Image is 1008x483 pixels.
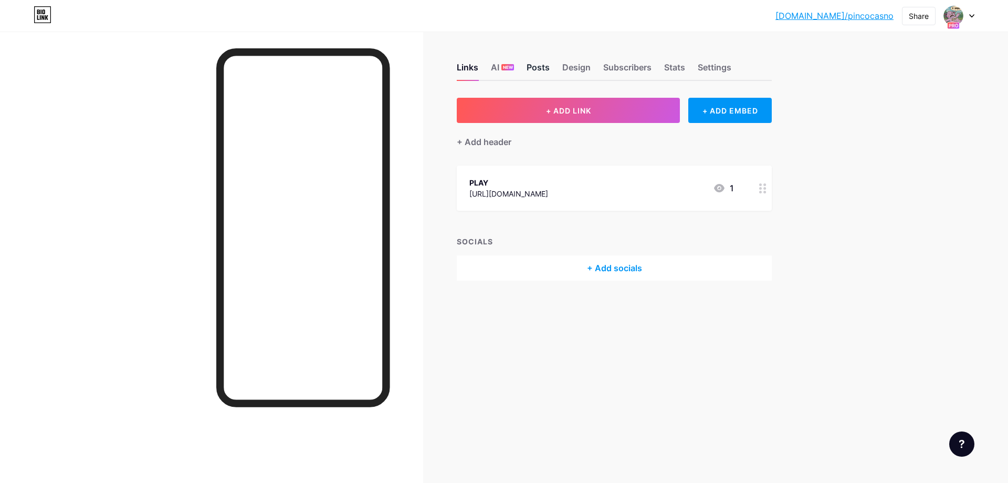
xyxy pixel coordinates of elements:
div: Stats [664,61,685,80]
a: [DOMAIN_NAME]/pincocasno [775,9,894,22]
div: [URL][DOMAIN_NAME] [469,188,548,199]
div: Subscribers [603,61,652,80]
div: Settings [698,61,731,80]
div: + ADD EMBED [688,98,772,123]
button: + ADD LINK [457,98,680,123]
img: pincocasno [943,6,963,26]
div: SOCIALS [457,236,772,247]
div: AI [491,61,514,80]
span: NEW [503,64,513,70]
div: Design [562,61,591,80]
div: Share [909,11,929,22]
div: + Add socials [457,255,772,281]
div: + Add header [457,136,511,148]
div: Posts [527,61,550,80]
div: 1 [713,182,734,194]
span: + ADD LINK [546,106,591,115]
div: PLAY [469,177,548,188]
div: Links [457,61,478,80]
